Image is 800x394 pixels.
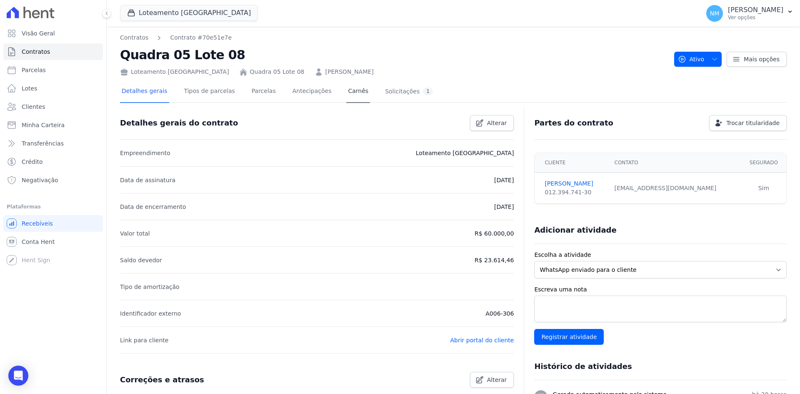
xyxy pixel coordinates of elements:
[450,337,514,344] a: Abrir portal do cliente
[250,68,305,76] a: Quadra 05 Lote 08
[120,282,180,292] p: Tipo de amortização
[22,219,53,228] span: Recebíveis
[120,33,667,42] nav: Breadcrumb
[487,376,507,384] span: Alterar
[3,98,103,115] a: Clientes
[120,5,258,21] button: Loteamento [GEOGRAPHIC_DATA]
[120,175,175,185] p: Data de assinatura
[22,29,55,38] span: Visão Geral
[475,255,514,265] p: R$ 23.614,46
[120,45,667,64] h2: Quadra 05 Lote 08
[7,202,100,212] div: Plataformas
[346,81,370,103] a: Carnês
[22,121,65,129] span: Minha Carteira
[325,68,374,76] a: [PERSON_NAME]
[678,52,705,67] span: Ativo
[250,81,277,103] a: Parcelas
[3,172,103,188] a: Negativação
[3,80,103,97] a: Lotes
[674,52,722,67] button: Ativo
[385,88,433,95] div: Solicitações
[534,251,787,259] label: Escolha a atividade
[3,43,103,60] a: Contratos
[710,10,720,16] span: NM
[534,285,787,294] label: Escreva uma nota
[22,103,45,111] span: Clientes
[383,81,435,103] a: Solicitações1
[3,215,103,232] a: Recebíveis
[170,33,232,42] a: Contrato #70e51e7e
[728,14,783,21] p: Ver opções
[120,33,148,42] a: Contratos
[120,81,169,103] a: Detalhes gerais
[3,135,103,152] a: Transferências
[728,6,783,14] p: [PERSON_NAME]
[744,55,780,63] span: Mais opções
[534,361,632,371] h3: Histórico de atividades
[22,139,64,148] span: Transferências
[485,309,514,319] p: A006-306
[120,309,181,319] p: Identificador externo
[545,179,604,188] a: [PERSON_NAME]
[120,118,238,128] h3: Detalhes gerais do contrato
[22,238,55,246] span: Conta Hent
[726,119,780,127] span: Trocar titularidade
[120,202,186,212] p: Data de encerramento
[741,153,786,173] th: Segurado
[610,153,741,173] th: Contato
[22,48,50,56] span: Contratos
[182,81,237,103] a: Tipos de parcelas
[3,25,103,42] a: Visão Geral
[291,81,333,103] a: Antecipações
[120,255,162,265] p: Saldo devedor
[120,148,170,158] p: Empreendimento
[120,375,204,385] h3: Correções e atrasos
[487,119,507,127] span: Alterar
[423,88,433,95] div: 1
[535,153,609,173] th: Cliente
[534,329,604,345] input: Registrar atividade
[534,118,613,128] h3: Partes do contrato
[3,62,103,78] a: Parcelas
[22,176,58,184] span: Negativação
[470,372,514,388] a: Alterar
[8,366,28,386] div: Open Intercom Messenger
[3,153,103,170] a: Crédito
[494,202,514,212] p: [DATE]
[120,33,232,42] nav: Breadcrumb
[700,2,800,25] button: NM [PERSON_NAME] Ver opções
[22,158,43,166] span: Crédito
[709,115,787,131] a: Trocar titularidade
[727,52,787,67] a: Mais opções
[494,175,514,185] p: [DATE]
[120,335,168,345] p: Link para cliente
[416,148,514,158] p: Loteamento [GEOGRAPHIC_DATA]
[615,184,736,193] div: [EMAIL_ADDRESS][DOMAIN_NAME]
[22,84,37,93] span: Lotes
[3,117,103,133] a: Minha Carteira
[120,68,229,76] div: Loteamento [GEOGRAPHIC_DATA]
[470,115,514,131] a: Alterar
[475,228,514,238] p: R$ 60.000,00
[741,173,786,204] td: Sim
[22,66,46,74] span: Parcelas
[3,233,103,250] a: Conta Hent
[120,228,150,238] p: Valor total
[534,225,616,235] h3: Adicionar atividade
[545,188,604,197] div: 012.394.741-30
